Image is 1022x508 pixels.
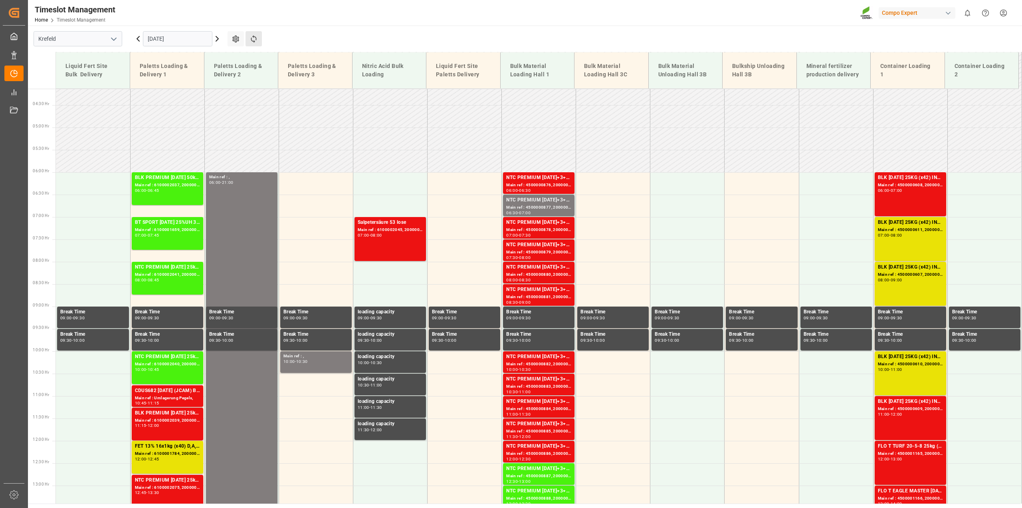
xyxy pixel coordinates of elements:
[889,189,890,192] div: -
[296,339,308,342] div: 10:00
[34,31,122,46] input: Type to search/select
[369,428,370,432] div: -
[891,316,902,320] div: 09:30
[135,361,200,368] div: Main ref : 6100002040, 2000000223
[33,102,49,106] span: 04:30 Hr
[891,339,902,342] div: 10:00
[506,219,571,227] div: NTC PREMIUM [DATE]+3+TE BULK
[358,308,423,316] div: loading capacity
[143,31,212,46] input: DD.MM.YYYY
[964,339,965,342] div: -
[891,457,902,461] div: 13:00
[506,196,571,204] div: NTC PREMIUM [DATE]+3+TE BULK
[370,383,382,387] div: 11:00
[506,263,571,271] div: NTC PREMIUM [DATE]+3+TE BULK
[891,368,902,371] div: 11:00
[952,308,1017,316] div: Break Time
[518,189,519,192] div: -
[878,174,943,182] div: BLK [DATE] 25KG (x42) INT MTO
[729,59,790,82] div: Bulkship Unloading Hall 3B
[135,457,147,461] div: 12:00
[580,331,646,339] div: Break Time
[878,331,943,339] div: Break Time
[518,316,519,320] div: -
[891,412,902,416] div: 12:00
[33,191,49,195] span: 06:30 Hr
[506,301,518,304] div: 08:30
[506,450,571,457] div: Main ref : 4500000886, 2000000854
[33,415,49,419] span: 11:30 Hr
[33,460,49,464] span: 12:30 Hr
[135,476,200,484] div: NTC PREMIUM [DATE] 25kg (x40) D,EN,PL
[506,271,571,278] div: Main ref : 4500000880, 2000000854
[506,361,571,368] div: Main ref : 4500000882, 2000000854
[358,227,423,233] div: Main ref : 6100002045, 2000001550
[506,457,518,461] div: 12:00
[580,316,592,320] div: 09:00
[35,4,115,16] div: Timeslot Management
[878,308,943,316] div: Break Time
[506,442,571,450] div: NTC PREMIUM [DATE]+3+TE BULK
[72,339,73,342] div: -
[135,368,147,371] div: 10:00
[146,457,147,461] div: -
[33,281,49,285] span: 08:30 Hr
[878,227,943,233] div: Main ref : 4500000611, 2000000557
[592,339,593,342] div: -
[952,331,1017,339] div: Break Time
[135,316,147,320] div: 09:00
[135,387,200,395] div: CDUS682 [DATE] (JCAM) BigBag 900KG
[432,316,444,320] div: 09:00
[729,339,741,342] div: 09:30
[369,406,370,409] div: -
[148,189,159,192] div: 06:45
[506,227,571,233] div: Main ref : 4500000878, 2000000854
[506,211,518,215] div: 06:30
[506,383,571,390] div: Main ref : 4500000883, 2000000854
[506,249,571,256] div: Main ref : 4500000879, 2000000854
[33,392,49,397] span: 11:00 Hr
[211,59,272,82] div: Paletts Loading & Delivery 2
[295,339,296,342] div: -
[592,316,593,320] div: -
[135,308,200,316] div: Break Time
[729,331,794,339] div: Break Time
[519,256,531,259] div: 08:00
[135,424,147,427] div: 11:15
[296,316,308,320] div: 09:30
[891,189,902,192] div: 07:00
[879,5,959,20] button: Compo Expert
[432,339,444,342] div: 09:30
[135,450,200,457] div: Main ref : 6100001784, 2000001465
[804,331,869,339] div: Break Time
[667,316,679,320] div: 09:30
[146,189,147,192] div: -
[742,339,754,342] div: 10:00
[369,361,370,365] div: -
[220,316,222,320] div: -
[73,339,85,342] div: 10:00
[593,339,605,342] div: 10:00
[222,181,234,184] div: 21:00
[146,424,147,427] div: -
[358,398,423,406] div: loading capacity
[358,353,423,361] div: loading capacity
[33,213,49,218] span: 07:00 Hr
[518,435,519,438] div: -
[506,406,571,412] div: Main ref : 4500000884, 2000000854
[33,146,49,151] span: 05:30 Hr
[860,6,873,20] img: Screenshot%202023-09-29%20at%2010.02.21.png_1712312052.png
[369,339,370,342] div: -
[137,59,198,82] div: Paletts Loading & Delivery 1
[220,181,222,184] div: -
[358,375,423,383] div: loading capacity
[889,233,890,237] div: -
[878,353,943,361] div: BLK [DATE] 25KG (x42) INT MTO
[581,59,642,82] div: Bulk Material Loading Hall 3C
[506,353,571,361] div: NTC PREMIUM [DATE]+3+TE BULK
[889,278,890,282] div: -
[803,59,864,82] div: Mineral fertilizer production delivery
[506,473,571,480] div: Main ref : 4500000887, 2000000854
[518,390,519,394] div: -
[889,412,890,416] div: -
